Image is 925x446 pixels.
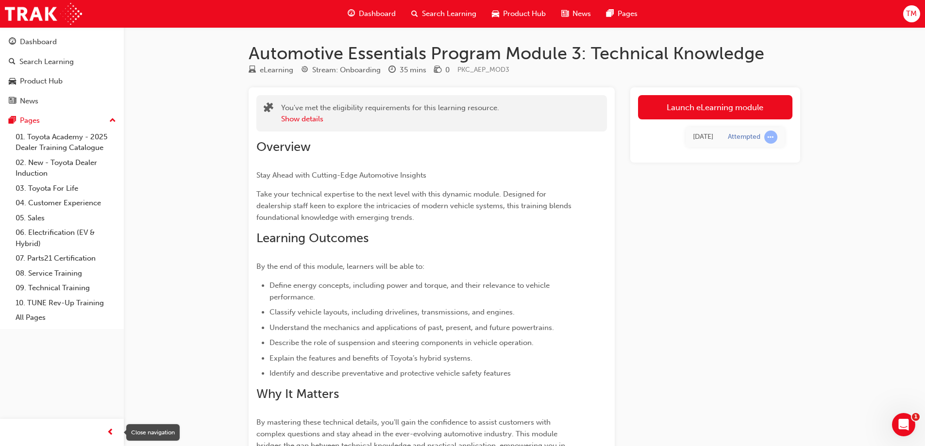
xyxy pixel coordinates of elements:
[11,106,31,125] div: Profile image for Trak
[12,211,120,226] a: 05. Sales
[256,386,339,401] span: Why It Matters
[12,181,120,196] a: 03. Toyota For Life
[12,281,120,296] a: 09. Technical Training
[388,66,396,75] span: clock-icon
[50,151,78,162] div: • [DATE]
[12,296,120,311] a: 10. TUNE Rev-Up Training
[20,36,57,48] div: Dashboard
[9,77,16,86] span: car-icon
[4,33,120,51] a: Dashboard
[892,413,915,436] iframe: Intercom live chat
[422,8,476,19] span: Search Learning
[269,354,472,363] span: Explain the features and benefits of Toyota’s hybrid systems.
[4,92,120,110] a: News
[249,66,256,75] span: learningResourceType_ELEARNING-icon
[264,103,273,115] span: puzzle-icon
[50,223,78,233] div: • [DATE]
[256,139,311,154] span: Overview
[269,369,511,378] span: Identify and describe preventative and protective vehicle safety features
[34,259,49,269] div: Trak
[5,3,82,25] img: Trak
[11,249,31,269] div: Profile image for Trak
[281,114,323,125] button: Show details
[561,8,569,20] span: news-icon
[301,64,381,76] div: Stream
[4,31,120,112] button: DashboardSearch LearningProduct HubNews
[72,4,124,21] h1: Messages
[34,295,49,305] div: Trak
[249,43,800,64] h1: Automotive Essentials Program Module 3: Technical Knowledge
[340,4,404,24] a: guage-iconDashboard
[312,65,381,76] div: Stream: Onboarding
[11,34,31,53] div: Profile image for Trak
[20,76,63,87] div: Product Hub
[11,142,31,161] div: Profile image for Trak
[126,424,180,441] div: Close navigation
[256,190,573,222] span: Take your technical expertise to the next level with this dynamic module. Designed for dealership...
[12,310,120,325] a: All Pages
[12,225,120,251] a: 06. Electrification (EV & Hybrid)
[9,97,16,106] span: news-icon
[109,115,116,127] span: up-icon
[434,66,441,75] span: money-icon
[34,187,49,198] div: Trak
[4,112,120,130] button: Pages
[20,96,38,107] div: News
[9,116,16,125] span: pages-icon
[50,116,78,126] div: • [DATE]
[269,308,515,316] span: Classify vehicle layouts, including drivelines, transmissions, and engines.
[903,5,920,22] button: TM
[20,115,40,126] div: Pages
[912,413,920,421] span: 1
[34,250,540,258] span: New Training Module Available! "KINTO – An Introduction" is now live. Enhance your sales skills a...
[404,4,484,24] a: search-iconSearch Learning
[388,64,426,76] div: Duration
[63,80,90,90] div: • [DATE]
[256,171,426,180] span: Stay Ahead with Cutting-Edge Automotive Insights
[9,38,16,47] span: guage-icon
[34,223,49,233] div: Trak
[281,102,499,124] div: You've met the eligibility requirements for this learning resource.
[269,281,552,301] span: Define energy concepts, including power and torque, and their relevance to vehicle performance.
[606,8,614,20] span: pages-icon
[12,266,120,281] a: 08. Service Training
[269,338,534,347] span: Describe the role of suspension and steering components in vehicle operation.
[906,8,917,19] span: TM
[127,327,164,334] span: Messages
[618,8,638,19] span: Pages
[484,4,554,24] a: car-iconProduct Hub
[256,231,369,246] span: Learning Outcomes
[400,65,426,76] div: 35 mins
[359,8,396,19] span: Dashboard
[256,262,424,271] span: By the end of this module, learners will be able to:
[170,4,188,21] div: Close
[249,64,293,76] div: Type
[301,66,308,75] span: target-icon
[12,251,120,266] a: 07. Parts21 Certification
[492,8,499,20] span: car-icon
[34,80,61,90] div: Training
[11,214,31,233] div: Profile image for Trak
[19,56,74,67] div: Search Learning
[764,131,777,144] span: learningRecordVerb_ATTEMPT-icon
[445,65,450,76] div: 0
[97,303,194,342] button: Messages
[34,70,851,78] span: Hi [PERSON_NAME], 📢 Help Us Improve! We'd love your feedback on our product training. Could you t...
[12,196,120,211] a: 04. Customer Experience
[4,72,120,90] a: Product Hub
[269,323,554,332] span: Understand the mechanics and applications of past, present, and future powertrains.
[599,4,645,24] a: pages-iconPages
[107,427,114,439] span: prev-icon
[38,327,58,334] span: Home
[9,58,16,66] span: search-icon
[693,132,713,143] div: Tue Sep 16 2025 11:05:12 GMT+1000 (Australian Eastern Standard Time)
[260,65,293,76] div: eLearning
[728,132,760,142] div: Attempted
[457,66,509,74] span: Learning resource code
[348,8,355,20] span: guage-icon
[434,64,450,76] div: Price
[11,285,31,305] div: Profile image for Trak
[411,8,418,20] span: search-icon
